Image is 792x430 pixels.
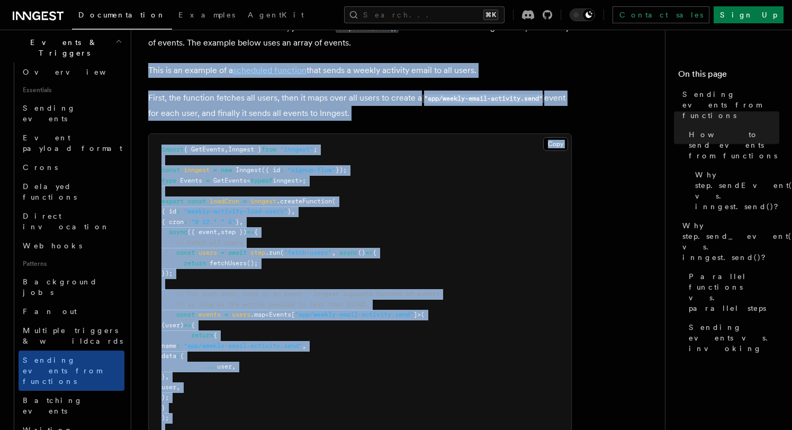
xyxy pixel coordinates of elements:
[224,146,228,153] span: ,
[176,301,369,308] span: // as long as the entire payload is less than 512KB.
[161,352,176,360] span: data
[176,352,180,360] span: :
[570,8,595,21] button: Toggle dark mode
[682,89,779,121] span: Sending events from functions
[161,146,184,153] span: import
[176,383,180,391] span: ,
[232,363,236,370] span: ,
[241,3,310,29] a: AgentKit
[184,259,206,267] span: return
[678,216,779,267] a: Why step.send_event() vs. inngest.send()?
[210,259,247,267] span: fetchUsers
[176,290,439,298] span: // For each user, send us an event. Inngest supports batches of events
[254,228,258,236] span: {
[191,218,236,226] span: "0 12 * * 5"
[78,11,166,19] span: Documentation
[262,166,280,174] span: ({ id
[8,33,124,62] button: Events & Triggers
[685,267,779,318] a: Parallel functions vs. parallel steps
[23,396,83,415] span: Batching events
[250,249,265,256] span: step
[221,166,232,174] span: new
[358,249,365,256] span: ()
[332,249,336,256] span: ,
[291,311,295,318] span: [
[19,158,124,177] a: Crons
[161,404,165,411] span: }
[19,302,124,321] a: Fan out
[287,208,291,215] span: }
[221,228,247,236] span: step })
[176,249,195,256] span: const
[184,321,191,329] span: =>
[19,351,124,391] a: Sending events from functions
[689,322,779,354] span: Sending events vs. invoking
[176,311,195,318] span: const
[685,318,779,358] a: Sending events vs. invoking
[184,166,210,174] span: inngest
[273,177,306,184] span: inngest>;
[206,177,210,184] span: =
[413,311,425,318] span: ]>(
[217,228,221,236] span: ,
[332,198,336,205] span: (
[191,332,213,339] span: return
[280,166,284,174] span: :
[199,311,221,318] span: events
[247,228,254,236] span: =>
[161,383,176,391] span: user
[148,91,572,121] p: First, the function fetches all users, then it maps over all users to create a event for each use...
[678,85,779,125] a: Sending events from functions
[365,249,373,256] span: =>
[265,311,269,318] span: <
[19,236,124,255] a: Webhooks
[180,352,184,360] span: {
[161,414,169,422] span: );
[344,6,505,23] button: Search...⌘K
[161,270,173,277] span: });
[339,249,358,256] span: async
[233,65,307,75] a: scheduled function
[23,182,77,201] span: Delayed functions
[295,311,413,318] span: "app/weekly-email-activity.send"
[184,342,302,350] span: "app/weekly-email-activity.send"
[291,208,295,215] span: ,
[184,218,187,226] span: :
[169,228,187,236] span: async
[176,342,180,350] span: :
[221,249,224,256] span: =
[161,177,176,184] span: type
[19,321,124,351] a: Multiple triggers & wildcards
[161,166,180,174] span: const
[178,11,235,19] span: Examples
[19,391,124,420] a: Batching events
[187,228,217,236] span: ({ event
[213,166,217,174] span: =
[280,146,313,153] span: "inngest"
[543,137,568,151] button: Copy
[19,177,124,207] a: Delayed functions
[287,166,336,174] span: "signup-flow"
[19,207,124,236] a: Direct invocation
[284,249,332,256] span: "fetch-users"
[336,166,347,174] span: });
[23,163,58,172] span: Crons
[250,198,276,205] span: inngest
[336,22,399,32] a: step.sendEvent()
[613,6,709,23] a: Contact sales
[248,11,304,19] span: AgentKit
[161,393,169,401] span: };
[239,218,243,226] span: ,
[172,3,241,29] a: Examples
[161,373,165,380] span: }
[265,249,280,256] span: .run
[483,10,498,20] kbd: ⌘K
[161,218,184,226] span: { cron
[217,363,232,370] span: user
[187,198,206,205] span: const
[23,356,102,386] span: Sending events from functions
[191,321,195,329] span: {
[23,68,132,76] span: Overview
[180,177,202,184] span: Events
[19,128,124,158] a: Event payload format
